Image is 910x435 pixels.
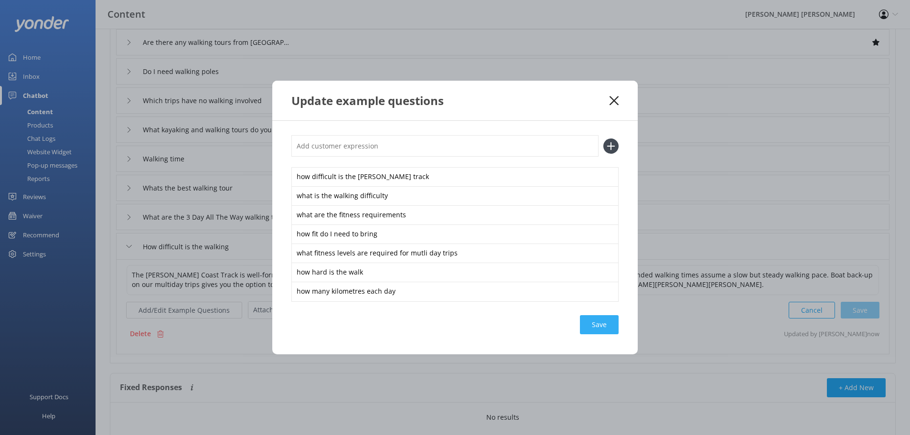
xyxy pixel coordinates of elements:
[291,263,619,283] div: how hard is the walk
[291,167,619,187] div: how difficult is the [PERSON_NAME] track
[291,93,610,108] div: Update example questions
[291,224,619,244] div: how fit do I need to bring
[291,205,619,225] div: what are the fitness requirements
[610,96,619,106] button: Close
[580,315,619,334] button: Save
[291,244,619,264] div: what fitness levels are required for mutli day trips
[291,135,599,157] input: Add customer expression
[291,282,619,302] div: how many kilometres each day
[291,186,619,206] div: what is the walking difficulty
